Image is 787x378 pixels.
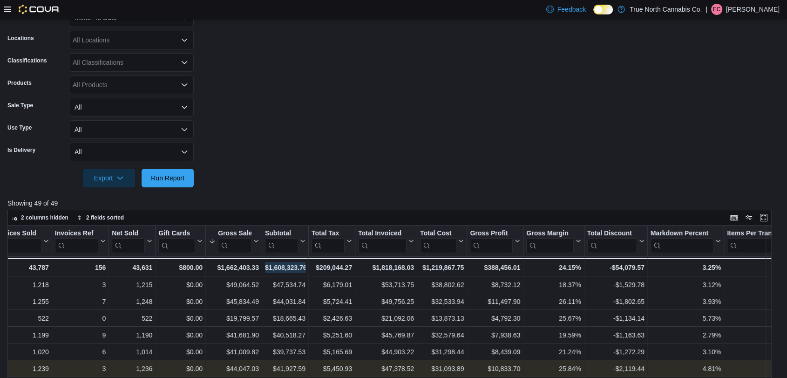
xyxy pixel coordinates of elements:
div: 1,215 [112,279,152,290]
div: $47,378.52 [358,363,414,374]
div: Gift Card Sales [158,229,195,253]
div: $31,093.89 [420,363,464,374]
button: Gross Profit [470,229,520,253]
div: 43,631 [112,262,152,273]
p: | [706,4,707,15]
div: -$1,134.14 [587,313,645,324]
div: Gift Cards [158,229,195,238]
div: Net Sold [112,229,145,238]
div: $44,047.03 [209,363,259,374]
div: $44,031.84 [265,296,305,307]
div: 1,248 [112,296,152,307]
p: Showing 49 of 49 [7,199,780,208]
div: 0 [55,313,106,324]
div: $0.00 [158,313,203,324]
div: $11,497.90 [470,296,520,307]
div: 21.24% [526,346,581,357]
div: Total Invoiced [358,229,407,253]
img: Cova [19,5,60,14]
div: Markdown Percent [651,229,713,238]
span: 2 columns hidden [21,214,68,221]
div: Subtotal [265,229,298,253]
div: 156 [55,262,106,273]
div: $0.00 [158,363,203,374]
label: Locations [7,34,34,42]
span: Feedback [557,5,586,14]
div: Total Tax [312,229,345,238]
button: Gift Cards [158,229,203,253]
button: Export [83,169,135,187]
div: -$1,529.78 [587,279,645,290]
span: Export [88,169,129,187]
div: $1,219,867.75 [420,262,464,273]
button: Total Cost [420,229,464,253]
div: $41,927.59 [265,363,305,374]
button: All [69,98,194,117]
button: Total Discount [587,229,645,253]
button: Open list of options [181,81,188,89]
span: 2 fields sorted [86,214,124,221]
button: Subtotal [265,229,305,253]
div: 6 [55,346,106,357]
div: $5,450.93 [312,363,352,374]
div: 26.11% [526,296,581,307]
span: Dark Mode [593,14,594,15]
div: $1,818,168.03 [358,262,414,273]
div: Total Cost [420,229,456,238]
button: Total Invoiced [358,229,414,253]
div: Gross Sales [218,229,251,253]
div: Gross Margin [526,229,573,238]
div: $38,802.62 [420,279,464,290]
div: $388,456.01 [470,262,520,273]
div: 3.12% [651,279,721,290]
div: $4,792.30 [470,313,520,324]
label: Is Delivery [7,146,35,154]
div: Gross Margin [526,229,573,253]
div: 25.67% [526,313,581,324]
div: Total Discount [587,229,637,253]
div: 7 [55,296,106,307]
div: $5,251.60 [312,330,352,341]
button: Keyboard shortcuts [728,212,740,223]
div: Gross Sales [218,229,251,238]
div: $0.00 [158,330,203,341]
div: $800.00 [158,262,203,273]
div: 1,190 [112,330,152,341]
div: 522 [112,313,152,324]
div: $21,092.06 [358,313,414,324]
div: Subtotal [265,229,298,238]
div: -$1,802.65 [587,296,645,307]
div: $0.00 [158,279,203,290]
div: Eric Chittim [711,4,722,15]
div: -$2,119.44 [587,363,645,374]
div: $0.00 [158,346,203,357]
div: $31,298.44 [420,346,464,357]
div: $13,873.13 [420,313,464,324]
div: $2,426.63 [312,313,352,324]
div: Total Discount [587,229,637,238]
div: 2.79% [651,330,721,341]
button: 2 fields sorted [73,212,128,223]
div: 3 [55,279,106,290]
div: 4.81% [651,363,721,374]
button: 2 columns hidden [8,212,72,223]
div: 1,236 [112,363,152,374]
div: $19,799.57 [209,313,259,324]
span: Run Report [151,173,184,183]
span: EC [713,4,721,15]
label: Use Type [7,124,32,131]
div: $7,938.63 [470,330,520,341]
button: Invoices Ref [55,229,106,253]
div: Total Invoiced [358,229,407,238]
div: 3.10% [651,346,721,357]
div: 24.15% [526,262,581,273]
div: $32,533.94 [420,296,464,307]
div: Gross Profit [470,229,513,238]
div: Invoices Ref [55,229,98,253]
div: Markdown Percent [651,229,713,253]
div: $41,681.90 [209,330,259,341]
div: $10,833.70 [470,363,520,374]
div: $6,179.01 [312,279,352,290]
button: All [69,120,194,139]
div: 3.93% [651,296,721,307]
